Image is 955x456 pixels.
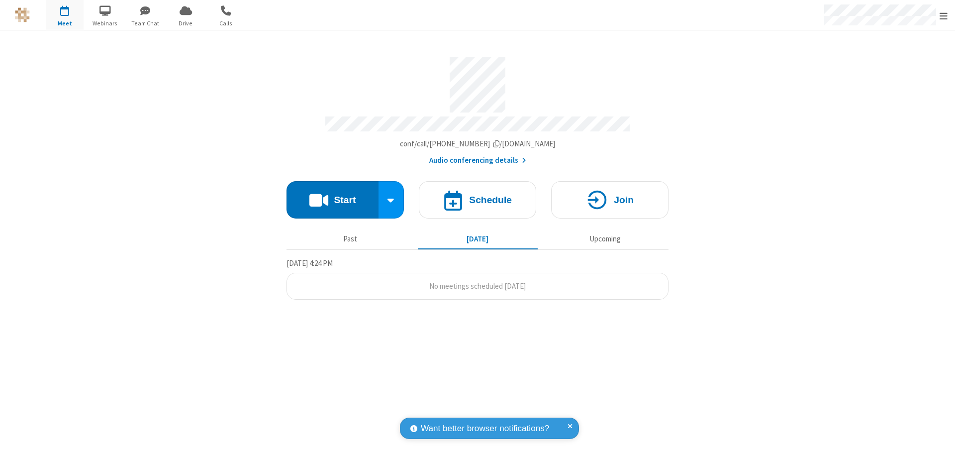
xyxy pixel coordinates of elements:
[207,19,245,28] span: Calls
[15,7,30,22] img: QA Selenium DO NOT DELETE OR CHANGE
[334,195,356,205] h4: Start
[167,19,204,28] span: Drive
[400,139,556,148] span: Copy my meeting room link
[290,229,410,248] button: Past
[418,229,538,248] button: [DATE]
[87,19,124,28] span: Webinars
[429,155,526,166] button: Audio conferencing details
[545,229,665,248] button: Upcoming
[400,138,556,150] button: Copy my meeting room linkCopy my meeting room link
[286,258,333,268] span: [DATE] 4:24 PM
[286,181,379,219] button: Start
[614,195,634,205] h4: Join
[930,430,948,449] iframe: Chat
[46,19,84,28] span: Meet
[551,181,668,219] button: Join
[286,49,668,166] section: Account details
[469,195,512,205] h4: Schedule
[419,181,536,219] button: Schedule
[421,422,549,435] span: Want better browser notifications?
[429,281,526,291] span: No meetings scheduled [DATE]
[127,19,164,28] span: Team Chat
[286,257,668,300] section: Today's Meetings
[379,181,404,219] div: Start conference options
